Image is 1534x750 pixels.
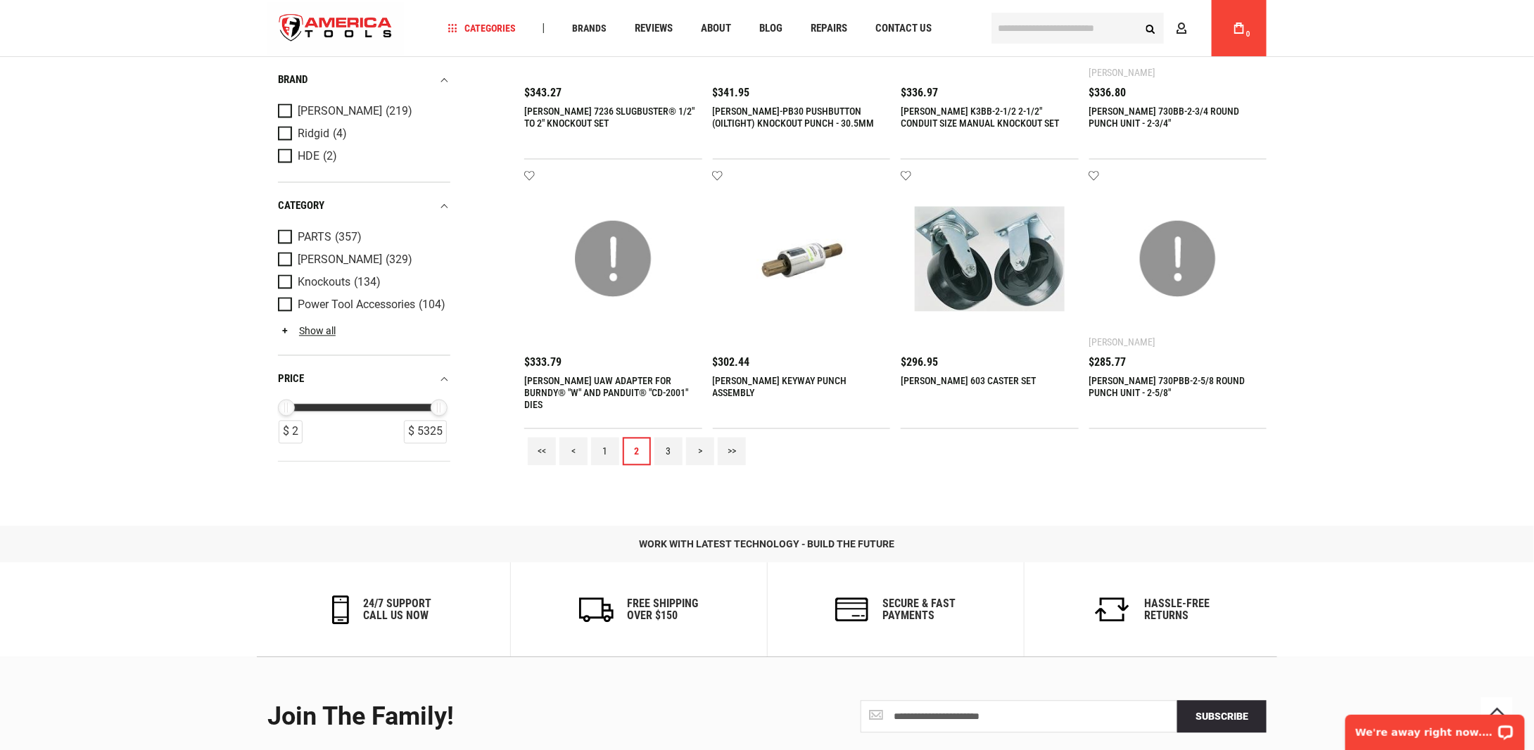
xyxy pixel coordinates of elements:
[524,376,688,411] a: [PERSON_NAME] UAW ADAPTER FOR BURNDY® "W" AND PANDUIT® "CD-2001" DIES
[1089,88,1127,99] span: $336.80
[298,128,329,141] span: Ridgid
[901,88,938,99] span: $336.97
[538,184,688,334] img: GREENLEE UAW ADAPTER FOR BURNDY®
[333,129,347,141] span: (4)
[1137,15,1164,42] button: Search
[1336,706,1534,750] iframe: LiveChat chat widget
[298,299,415,312] span: Power Tool Accessories
[386,106,412,118] span: (219)
[354,277,381,289] span: (134)
[572,23,607,33] span: Brands
[701,23,731,34] span: About
[524,88,562,99] span: $343.27
[901,357,938,369] span: $296.95
[713,357,750,369] span: $302.44
[713,88,750,99] span: $341.95
[882,598,956,623] h6: secure & fast payments
[1177,701,1267,733] button: Subscribe
[654,438,683,466] a: 3
[1089,376,1245,399] a: [PERSON_NAME] 730PBB-2-5/8 ROUND PUNCH UNIT - 2-5/8"
[323,151,337,163] span: (2)
[635,23,673,34] span: Reviews
[759,23,782,34] span: Blog
[278,298,447,313] a: Power Tool Accessories (104)
[1089,337,1156,348] div: [PERSON_NAME]
[1089,357,1127,369] span: $285.77
[695,19,737,38] a: About
[448,23,516,33] span: Categories
[404,421,447,444] div: $ 5325
[811,23,847,34] span: Repairs
[267,2,404,55] a: store logo
[386,255,412,267] span: (329)
[1144,598,1210,623] h6: Hassle-Free Returns
[875,23,932,34] span: Contact Us
[267,2,404,55] img: America Tools
[591,438,619,466] a: 1
[298,106,382,118] span: [PERSON_NAME]
[869,19,938,38] a: Contact Us
[278,230,447,246] a: PARTS (357)
[278,370,450,389] div: price
[298,254,382,267] span: [PERSON_NAME]
[278,71,450,90] div: Brand
[804,19,854,38] a: Repairs
[298,151,319,163] span: HDE
[713,376,847,399] a: [PERSON_NAME] KEYWAY PUNCH ASSEMBLY
[559,438,588,466] a: <
[278,127,447,142] a: Ridgid (4)
[335,232,362,244] span: (357)
[901,376,1036,387] a: [PERSON_NAME] 603 CASTER SET
[267,704,756,732] div: Join the Family!
[628,598,699,623] h6: Free Shipping Over $150
[298,231,331,244] span: PARTS
[279,421,303,444] div: $ 2
[1103,184,1253,334] img: GREENLEE 730PBB-2-5/8 ROUND PUNCH UNIT - 2-5/8
[442,19,522,38] a: Categories
[524,357,562,369] span: $333.79
[727,184,877,334] img: GREENLEE KWSET KEYWAY PUNCH ASSEMBLY
[718,438,746,466] a: >>
[686,438,714,466] a: >
[753,19,789,38] a: Blog
[628,19,679,38] a: Reviews
[1196,711,1248,723] span: Subscribe
[915,184,1065,334] img: GREENLEE 603 CASTER SET
[1246,30,1250,38] span: 0
[566,19,613,38] a: Brands
[278,197,450,216] div: category
[278,104,447,120] a: [PERSON_NAME] (219)
[278,326,336,337] a: Show all
[1089,68,1156,79] div: [PERSON_NAME]
[623,438,651,466] a: 2
[713,106,875,129] a: [PERSON_NAME]-PB30 PUSHBUTTON (OILTIGHT) KNOCKOUT PUNCH - 30.5MM
[278,275,447,291] a: Knockouts (134)
[278,149,447,165] a: HDE (2)
[528,438,556,466] a: <<
[278,56,450,462] div: Product Filters
[419,300,445,312] span: (104)
[524,106,695,129] a: [PERSON_NAME] 7236 SLUGBUSTER® 1/2" TO 2" KNOCKOUT SET
[363,598,431,623] h6: 24/7 support call us now
[901,106,1059,129] a: [PERSON_NAME] K3BB-2-1/2 2-1/2" CONDUIT SIZE MANUAL KNOCKOUT SET
[1089,106,1240,129] a: [PERSON_NAME] 730BB-2-3/4 ROUND PUNCH UNIT - 2-3/4"
[298,277,350,289] span: Knockouts
[278,253,447,268] a: [PERSON_NAME] (329)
